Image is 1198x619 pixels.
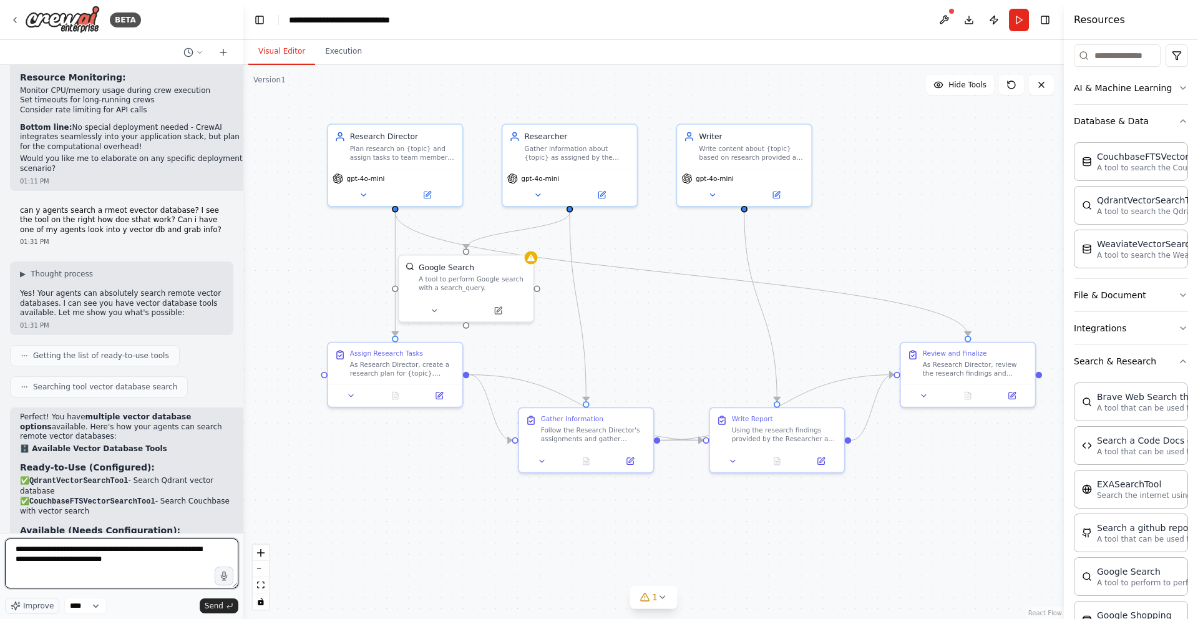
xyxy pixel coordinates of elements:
[20,177,249,186] div: 01:11 PM
[20,72,126,82] strong: Resource Monitoring:
[746,188,807,202] button: Open in side panel
[200,598,238,613] button: Send
[350,131,456,142] div: Research Director
[20,237,223,246] div: 01:31 PM
[611,455,649,468] button: Open in side panel
[1074,105,1188,137] button: Database & Data
[350,360,456,378] div: As Research Director, create a research plan for {topic}. Define what information needs to be gat...
[630,586,678,609] button: 1
[1036,11,1054,29] button: Hide right sidebar
[20,123,249,152] p: No special deployment needed - CrewAI integrates seamlessly into your application stack, but plan...
[33,382,177,392] span: Searching tool vector database search
[469,369,512,446] g: Edge from b43c5bfb-4a29-4c8b-ad51-3d2fd5a3ea81 to 70bc1c3d-333f-4937-8dad-abf095af1e55
[521,174,559,183] span: gpt-4o-mini
[1082,200,1092,210] img: QdrantVectorSearchTool
[20,95,249,105] li: Set timeouts for long-running crews
[25,6,100,34] img: Logo
[993,389,1031,402] button: Open in side panel
[29,497,155,506] code: CouchbaseFTSVectorSearchTool
[923,349,987,358] div: Review and Finalize
[563,455,609,468] button: No output available
[541,415,603,424] div: Gather Information
[926,75,994,95] button: Hide Tools
[372,389,418,402] button: No output available
[251,11,268,29] button: Hide left sidebar
[253,75,286,85] div: Version 1
[253,545,269,610] div: React Flow controls
[20,412,191,431] strong: multiple vector database options
[390,212,973,336] g: Edge from eeb4fe0e-6847-4b2d-b5aa-4a6fa9cd5fb3 to e3396f05-d4f0-4aca-9926-ae84df5244c9
[178,45,208,60] button: Switch to previous chat
[315,39,372,65] button: Execution
[1082,528,1092,538] img: GithubSearchTool
[110,12,141,27] div: BETA
[1082,244,1092,254] img: WeaviateVectorSearchTool
[460,212,575,248] g: Edge from 8076e792-db73-4edc-85f4-f19d898459d3 to a16743fa-a769-433c-8a3c-91003fcc702c
[518,407,655,474] div: Gather InformationFollow the Research Director's assignments and gather detailed information abou...
[20,444,167,453] strong: 🗄️ Available Vector Database Tools
[20,321,223,330] div: 01:31 PM
[350,349,423,358] div: Assign Research Tasks
[205,601,223,611] span: Send
[709,407,845,474] div: Write ReportUsing the research findings provided by the Researcher and following the Research Dir...
[33,351,169,361] span: Getting the list of ready-to-use tools
[406,262,414,271] img: SerplyWebSearchTool
[1082,397,1092,407] img: BraveSearchTool
[699,131,805,142] div: Writer
[253,561,269,577] button: zoom out
[31,269,93,279] span: Thought process
[215,567,233,585] button: Click to speak your automation idea
[1074,345,1188,378] button: Search & Research
[20,462,155,472] strong: Ready-to-Use (Configured):
[923,360,1029,378] div: As Research Director, review the research findings and written report. Ensure quality standards a...
[248,39,315,65] button: Visual Editor
[525,131,631,142] div: Researcher
[398,255,535,323] div: SerplyWebSearchToolGoogle SearchA tool to perform Google search with a search_query.
[676,124,813,207] div: WriterWrite content about {topic} based on research provided and instructions from the Research D...
[327,124,464,207] div: Research DirectorPlan research on {topic} and assign tasks to team members, then review their wor...
[5,598,59,614] button: Improve
[732,415,773,424] div: Write Report
[1074,72,1188,104] button: AI & Machine Learning
[20,86,249,96] li: Monitor CPU/memory usage during crew execution
[660,435,703,446] g: Edge from 70bc1c3d-333f-4937-8dad-abf095af1e55 to f56315a1-8edb-44b1-b1f7-44c92a1ce259
[1074,312,1188,344] button: Integrations
[20,476,240,496] li: ✅ - Search Qdrant vector database
[213,45,233,60] button: Start a new chat
[20,154,249,173] p: Would you like me to elaborate on any specific deployment scenario?
[20,105,249,115] li: Consider rate limiting for API calls
[20,497,240,517] li: ✅ - Search Couchbase with vector search
[23,601,54,611] span: Improve
[467,304,529,317] button: Open in side panel
[1074,137,1188,278] div: Database & Data
[20,412,240,442] p: Perfect! You have available. Here's how your agents can search remote vector databases:
[289,14,427,26] nav: breadcrumb
[253,577,269,593] button: fit view
[1082,441,1092,451] img: CodeDocsSearchTool
[851,369,894,446] g: Edge from f56315a1-8edb-44b1-b1f7-44c92a1ce259 to e3396f05-d4f0-4aca-9926-ae84df5244c9
[945,389,991,402] button: No output available
[571,188,633,202] button: Open in side panel
[1082,157,1092,167] img: CouchbaseFTSVectorSearchTool
[1082,572,1092,582] img: SerpApiGoogleSearchTool
[525,144,631,162] div: Gather information about {topic} as assigned by the Research Director
[20,123,72,132] strong: Bottom line:
[1082,484,1092,494] img: EXASearchTool
[419,275,527,293] div: A tool to perform Google search with a search_query.
[541,426,647,443] div: Follow the Research Director's assignments and gather detailed information about {topic}. Focus o...
[253,593,269,610] button: toggle interactivity
[900,342,1036,408] div: Review and FinalizeAs Research Director, review the research findings and written report. Ensure ...
[253,545,269,561] button: zoom in
[802,455,840,468] button: Open in side panel
[564,212,592,401] g: Edge from 8076e792-db73-4edc-85f4-f19d898459d3 to 70bc1c3d-333f-4937-8dad-abf095af1e55
[502,124,638,207] div: ResearcherGather information about {topic} as assigned by the Research Directorgpt-4o-mini
[754,455,800,468] button: No output available
[739,212,782,401] g: Edge from 0e0e6091-4d29-4849-ab63-75f6dcc5ebf3 to f56315a1-8edb-44b1-b1f7-44c92a1ce259
[948,80,986,90] span: Hide Tools
[1074,12,1125,27] h4: Resources
[421,389,458,402] button: Open in side panel
[327,342,464,408] div: Assign Research TasksAs Research Director, create a research plan for {topic}. Define what inform...
[699,144,805,162] div: Write content about {topic} based on research provided and instructions from the Research Director
[1028,610,1062,617] a: React Flow attribution
[396,188,458,202] button: Open in side panel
